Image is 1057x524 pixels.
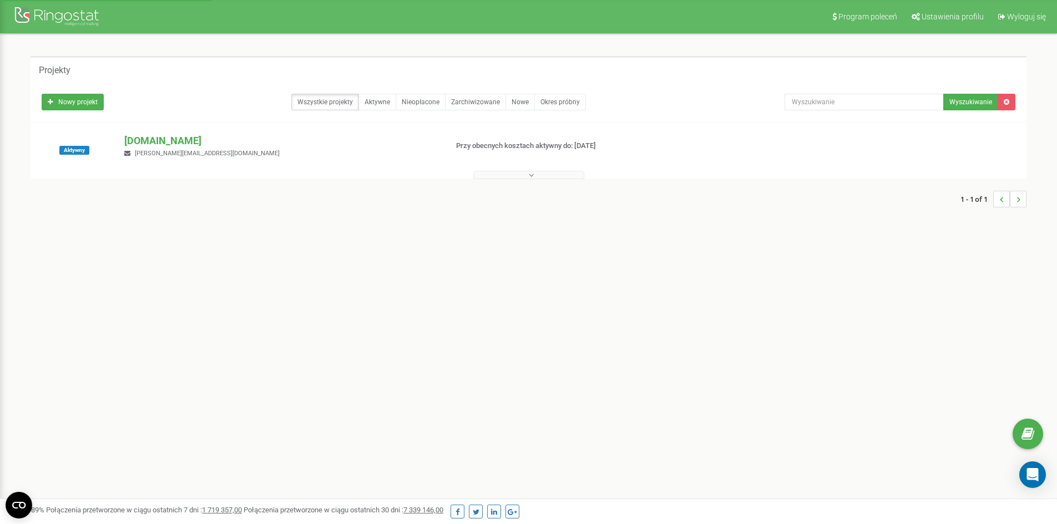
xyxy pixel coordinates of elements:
[291,94,359,110] a: Wszystkie projekty
[403,506,443,514] u: 7 339 146,00
[42,94,104,110] a: Nowy projekt
[202,506,242,514] u: 1 719 357,00
[59,146,89,155] span: Aktywny
[922,12,984,21] span: Ustawienia profilu
[534,94,586,110] a: Okres próbny
[838,12,897,21] span: Program poleceń
[6,492,32,518] button: Open CMP widget
[445,94,506,110] a: Zarchiwizowane
[396,94,446,110] a: Nieopłacone
[46,506,242,514] span: Połączenia przetworzone w ciągu ostatnich 7 dni :
[456,141,687,151] p: Przy obecnych kosztach aktywny do: [DATE]
[960,180,1026,218] nav: ...
[943,94,998,110] button: Wyszukiwanie
[124,134,438,148] p: [DOMAIN_NAME]
[785,94,944,110] input: Wyszukiwanie
[960,191,993,207] span: 1 - 1 of 1
[39,65,70,75] h5: Projekty
[244,506,443,514] span: Połączenia przetworzone w ciągu ostatnich 30 dni :
[135,150,280,157] span: [PERSON_NAME][EMAIL_ADDRESS][DOMAIN_NAME]
[1019,461,1046,488] div: Open Intercom Messenger
[358,94,396,110] a: Aktywne
[1007,12,1046,21] span: Wyloguj się
[505,94,535,110] a: Nowe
